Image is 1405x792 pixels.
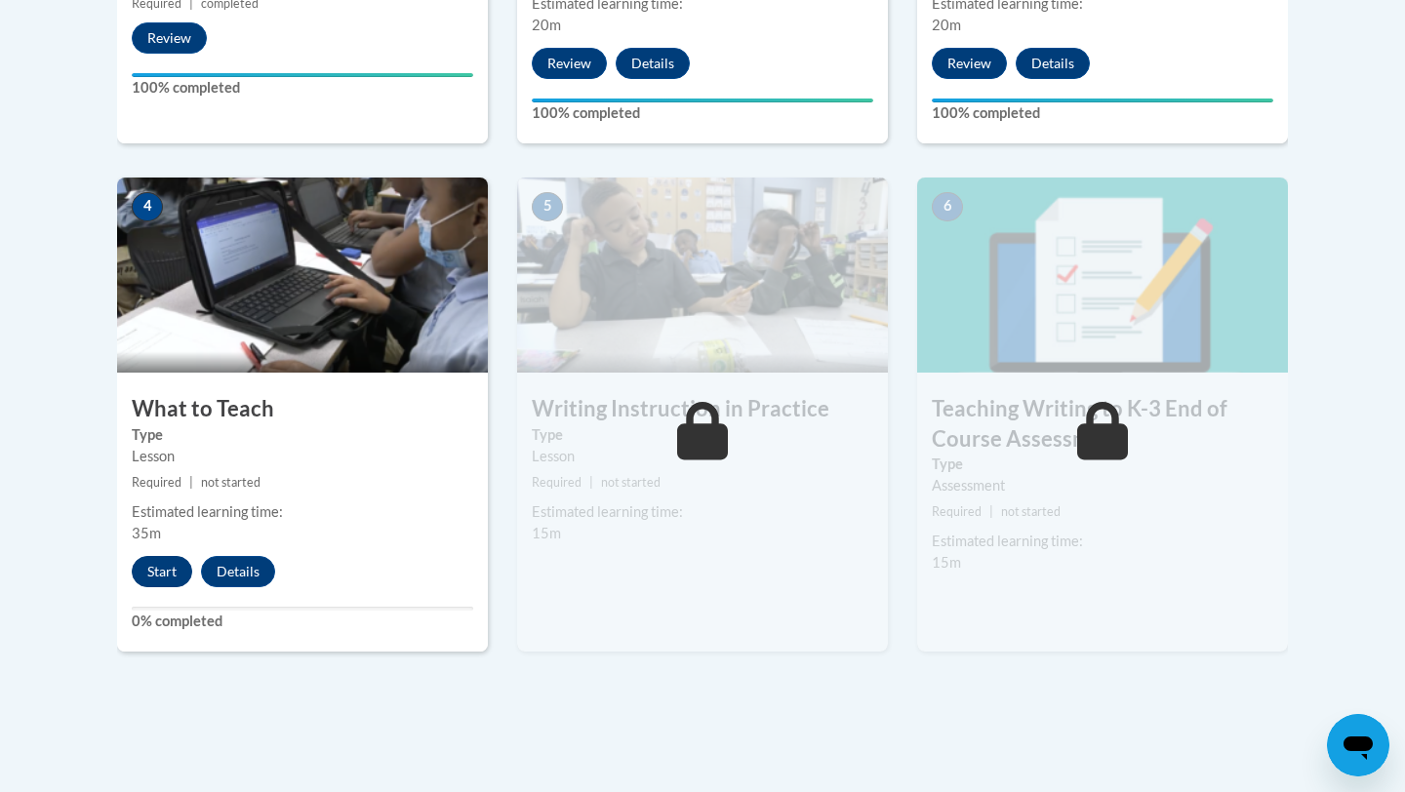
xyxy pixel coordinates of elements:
[132,424,473,446] label: Type
[132,501,473,523] div: Estimated learning time:
[132,525,161,541] span: 35m
[132,192,163,221] span: 4
[532,525,561,541] span: 15m
[989,504,993,519] span: |
[517,394,888,424] h3: Writing Instruction in Practice
[532,446,873,467] div: Lesson
[132,77,473,99] label: 100% completed
[932,531,1273,552] div: Estimated learning time:
[917,394,1288,455] h3: Teaching Writing to K-3 End of Course Assessment
[201,556,275,587] button: Details
[132,556,192,587] button: Start
[601,475,661,490] span: not started
[532,424,873,446] label: Type
[932,454,1273,475] label: Type
[532,48,607,79] button: Review
[1001,504,1061,519] span: not started
[201,475,261,490] span: not started
[1327,714,1389,776] iframe: Button to launch messaging window
[532,475,582,490] span: Required
[532,192,563,221] span: 5
[132,611,473,632] label: 0% completed
[132,22,207,54] button: Review
[932,17,961,33] span: 20m
[132,475,181,490] span: Required
[932,192,963,221] span: 6
[616,48,690,79] button: Details
[932,475,1273,496] div: Assessment
[932,504,982,519] span: Required
[117,178,488,373] img: Course Image
[932,554,961,571] span: 15m
[189,475,193,490] span: |
[589,475,593,490] span: |
[932,48,1007,79] button: Review
[932,102,1273,124] label: 100% completed
[917,178,1288,373] img: Course Image
[117,394,488,424] h3: What to Teach
[532,99,873,102] div: Your progress
[532,501,873,523] div: Estimated learning time:
[532,102,873,124] label: 100% completed
[1016,48,1090,79] button: Details
[532,17,561,33] span: 20m
[132,446,473,467] div: Lesson
[517,178,888,373] img: Course Image
[932,99,1273,102] div: Your progress
[132,73,473,77] div: Your progress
